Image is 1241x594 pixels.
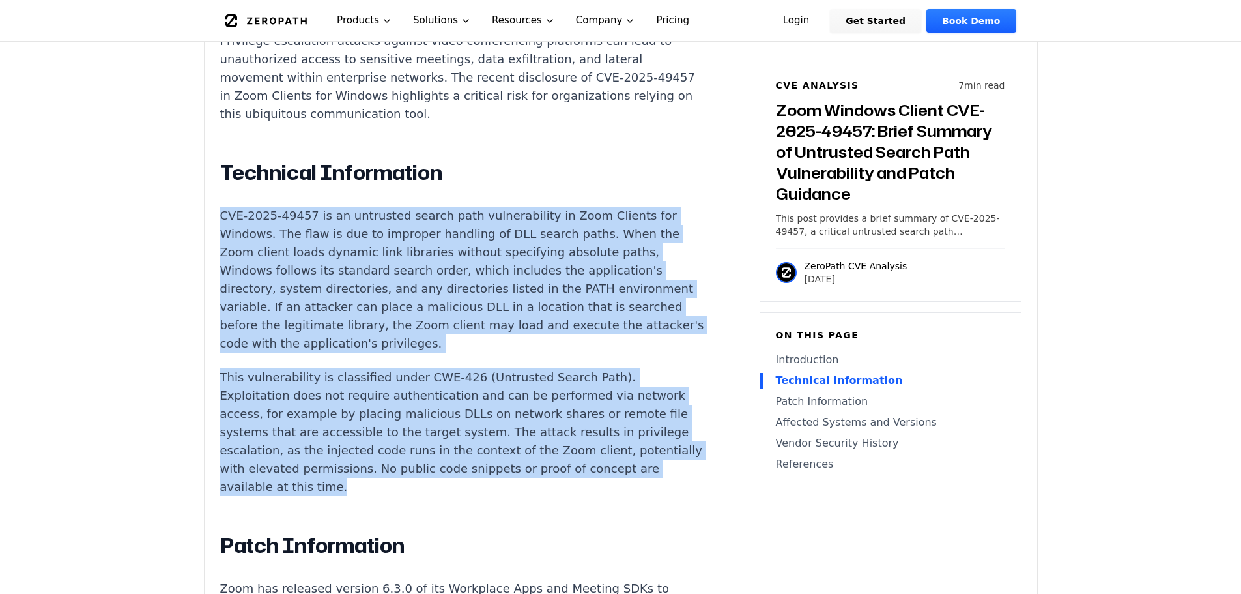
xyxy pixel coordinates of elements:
[220,207,705,353] p: CVE-2025-49457 is an untrusted search path vulnerability in Zoom Clients for Windows. The flaw is...
[776,415,1005,430] a: Affected Systems and Versions
[805,260,907,273] p: ZeroPath CVE Analysis
[805,273,907,286] p: [DATE]
[776,100,1005,204] h3: Zoom Windows Client CVE-2025-49457: Brief Summary of Untrusted Search Path Vulnerability and Patc...
[776,394,1005,409] a: Patch Information
[776,262,797,283] img: ZeroPath CVE Analysis
[767,9,825,33] a: Login
[776,373,1005,389] a: Technical Information
[220,32,705,123] p: Privilege escalation attacks against video conferencing platforms can lead to unauthorized access...
[220,368,705,496] p: This vulnerability is classified under CWE-426 (Untrusted Search Path). Exploitation does not req...
[776,436,1005,451] a: Vendor Security History
[926,9,1016,33] a: Book Demo
[776,212,1005,238] p: This post provides a brief summary of CVE-2025-49457, a critical untrusted search path vulnerabil...
[776,79,859,92] h6: CVE Analysis
[220,533,705,559] h2: Patch Information
[958,79,1005,92] p: 7 min read
[776,352,1005,368] a: Introduction
[830,9,921,33] a: Get Started
[776,329,1005,342] h6: On this page
[220,160,705,186] h2: Technical Information
[776,456,1005,472] a: References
